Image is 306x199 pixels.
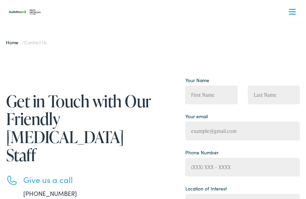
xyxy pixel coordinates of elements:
[6,92,153,164] h1: Get in Touch with Our Friendly [MEDICAL_DATA] Staff
[11,27,300,48] a: What We Offer
[6,39,47,46] span: /
[23,175,153,185] h3: Give us a call
[185,149,218,156] label: Phone Number
[23,189,77,198] a: [PHONE_NUMBER]
[185,77,209,84] label: Your Name
[24,39,47,46] span: Contact Us
[185,122,300,140] input: example@gmail.com
[248,86,300,104] input: Last Name
[185,158,300,177] input: (XXX) XXX - XXXX
[185,185,227,192] label: Location of Interest
[6,39,22,46] a: Home
[185,113,208,120] label: Your email
[185,86,238,104] input: First Name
